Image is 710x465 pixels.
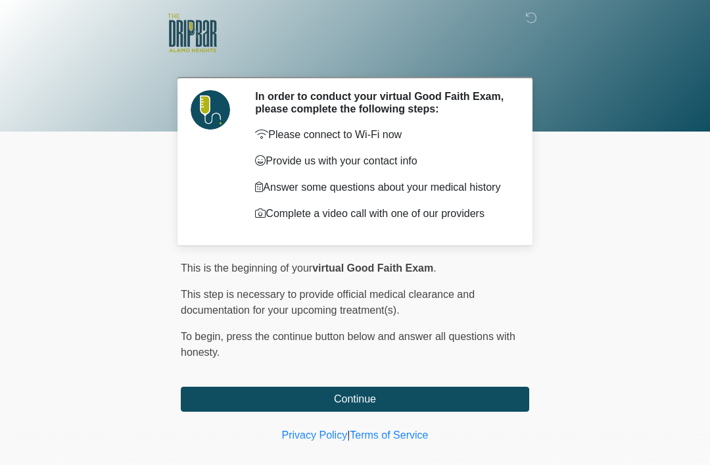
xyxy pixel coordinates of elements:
p: Complete a video call with one of our providers [255,206,509,222]
span: This is the beginning of your [181,262,312,274]
p: Provide us with your contact info [255,153,509,169]
a: Privacy Policy [282,429,348,441]
span: press the continue button below and answer all questions with honesty. [181,331,515,358]
span: . [433,262,436,274]
a: | [347,429,350,441]
img: The DRIPBaR - Alamo Heights Logo [168,10,217,57]
p: Please connect to Wi-Fi now [255,127,509,143]
button: Continue [181,387,529,412]
p: Answer some questions about your medical history [255,180,509,195]
strong: virtual Good Faith Exam [312,262,433,274]
h2: In order to conduct your virtual Good Faith Exam, please complete the following steps: [255,90,509,115]
a: Terms of Service [350,429,428,441]
span: To begin, [181,331,226,342]
img: Agent Avatar [191,90,230,130]
span: This step is necessary to provide official medical clearance and documentation for your upcoming ... [181,289,475,316]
